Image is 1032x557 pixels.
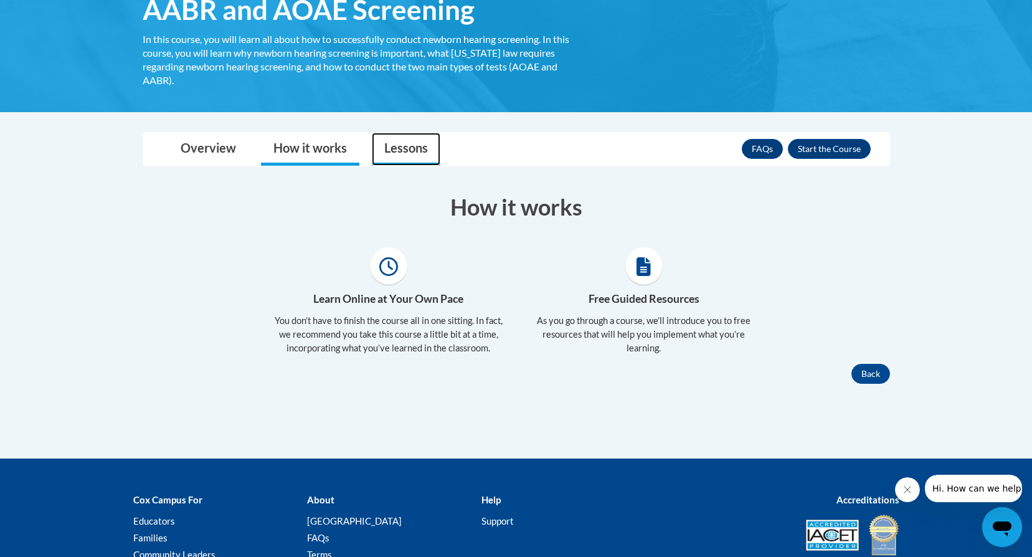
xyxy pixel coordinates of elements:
[925,475,1022,502] iframe: Message from company
[307,532,329,543] a: FAQs
[982,507,1022,547] iframe: Button to launch messaging window
[133,532,168,543] a: Families
[168,133,249,166] a: Overview
[895,477,920,502] iframe: Close message
[270,291,507,307] h4: Learn Online at Your Own Pace
[481,515,514,526] a: Support
[742,139,783,159] a: FAQs
[143,32,572,87] div: In this course, you will learn all about how to successfully conduct newborn hearing screening. I...
[307,494,334,505] b: About
[806,520,859,551] img: Accredited IACET® Provider
[143,191,890,222] h3: How it works
[836,494,899,505] b: Accreditations
[7,9,101,19] span: Hi. How can we help?
[788,139,871,159] button: Enroll
[851,364,890,384] button: Back
[372,133,440,166] a: Lessons
[307,515,402,526] a: [GEOGRAPHIC_DATA]
[270,314,507,355] p: You don’t have to finish the course all in one sitting. In fact, we recommend you take this cours...
[481,494,501,505] b: Help
[261,133,359,166] a: How it works
[526,314,762,355] p: As you go through a course, we’ll introduce you to free resources that will help you implement wh...
[133,494,202,505] b: Cox Campus For
[868,513,899,557] img: IDA® Accredited
[133,515,175,526] a: Educators
[526,291,762,307] h4: Free Guided Resources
